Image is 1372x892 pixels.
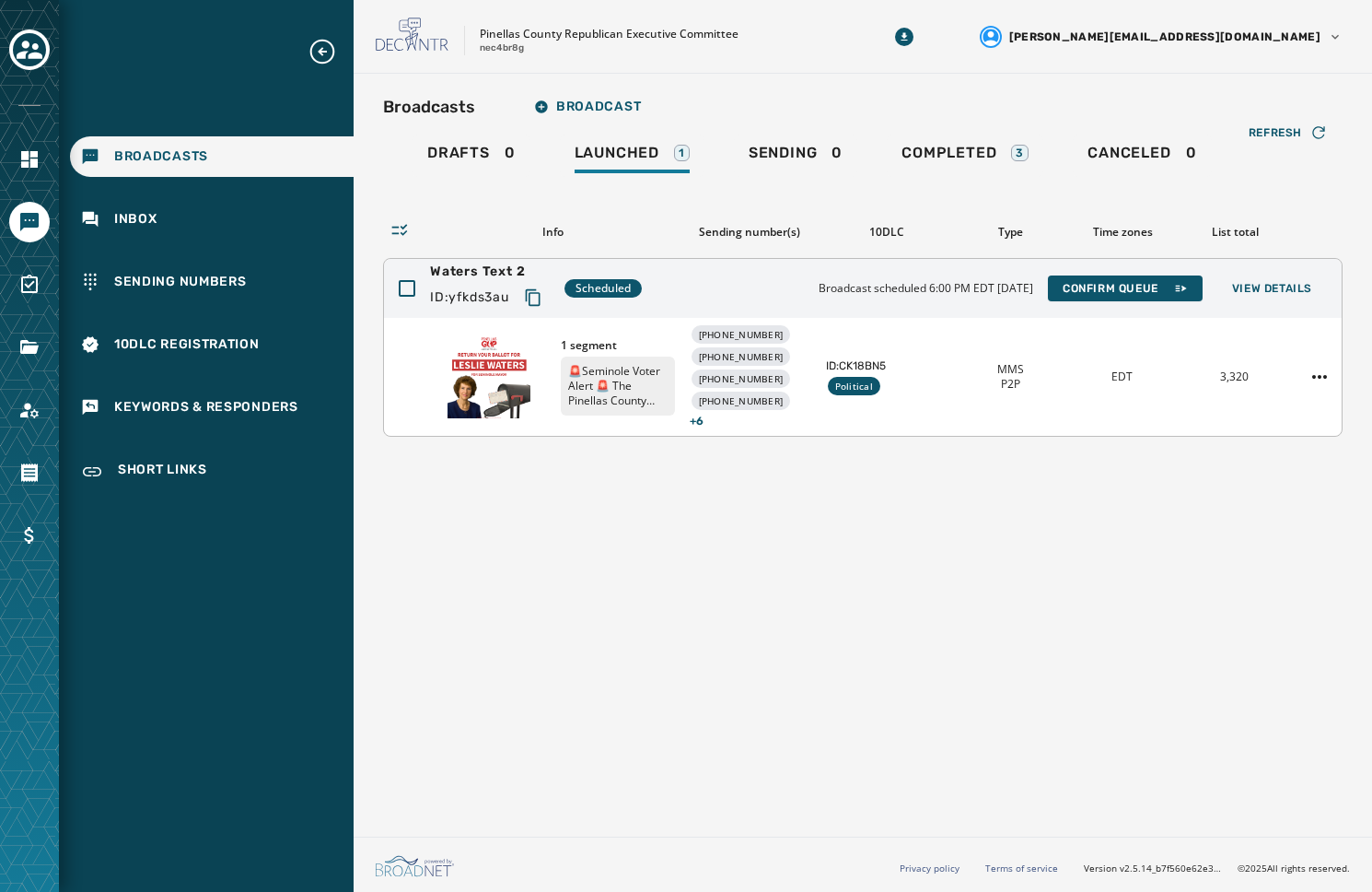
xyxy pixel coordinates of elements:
a: Sending0 [734,135,857,177]
div: Time zones [1074,225,1171,240]
span: [PERSON_NAME][EMAIL_ADDRESS][DOMAIN_NAME] [1009,29,1320,44]
div: Type [962,225,1060,240]
div: EDT [1074,370,1171,384]
button: Download Menu [888,20,921,53]
a: Canceled0 [1073,135,1211,177]
a: Terms of service [985,862,1058,874]
a: Navigate to Inbox [70,199,354,240]
a: Drafts0 [413,135,530,177]
a: Navigate to Short Links [70,450,354,494]
button: Refresh [1234,118,1343,147]
span: Inbox [114,210,157,229]
span: ID: CK18BN5 [826,358,948,373]
span: Refresh [1249,125,1302,140]
a: Navigate to Messaging [9,202,50,242]
span: Broadcasts [114,147,208,166]
a: Completed3 [887,135,1043,177]
a: Navigate to Billing [9,515,50,556]
a: Navigate to Broadcasts [70,136,354,177]
span: Version [1084,862,1223,875]
div: 1 [674,145,690,161]
div: 0 [749,144,843,173]
div: 10DLC [826,225,948,240]
span: Short Links [118,461,207,483]
span: View Details [1232,281,1312,296]
div: List total [1186,225,1284,240]
a: Navigate to Home [9,139,50,180]
span: © 2025 All rights reserved. [1238,862,1350,874]
a: Privacy policy [900,862,959,874]
span: Sending [749,144,818,162]
span: P2P [1001,377,1020,392]
a: Launched1 [560,135,704,177]
span: Launched [575,144,659,162]
div: 3 [1011,145,1029,161]
span: Canceled [1087,144,1170,162]
div: 0 [1087,144,1196,173]
span: Confirm Queue [1063,281,1188,296]
button: Copy text to clipboard [517,281,550,314]
p: nec4br8g [480,41,524,55]
p: Pinellas County Republican Executive Committee [480,27,738,41]
span: Waters Text 2 [430,263,550,281]
a: Navigate to Keywords & Responders [70,387,354,428]
div: Info [431,225,674,240]
div: [PHONE_NUMBER] [692,325,791,344]
button: Expand sub nav menu [308,37,352,66]
div: 0 [427,144,516,173]
button: View Details [1217,276,1327,301]
div: 3,320 [1185,370,1283,384]
button: Confirm Queue [1048,276,1203,301]
button: Broadcast [519,88,656,125]
a: Navigate to Files [9,327,50,368]
a: Navigate to Surveys [9,264,50,305]
span: Broadcast [534,100,641,114]
h2: Broadcasts [383,94,475,120]
div: [PHONE_NUMBER] [692,392,791,410]
a: Navigate to 10DLC Registration [70,324,354,365]
a: Navigate to Account [9,390,50,430]
span: Scheduled [576,281,631,296]
span: Completed [901,144,996,162]
span: Broadcast scheduled 6:00 PM EDT [DATE] [819,281,1033,296]
span: 1 segment [561,338,675,353]
span: ID: yfkds3au [430,288,509,307]
p: 🚨Seminole Voter Alert 🚨 The Pinellas County GOP is urging you to return your ballot for [PERSON_N... [561,357,675,416]
a: Navigate to Orders [9,452,50,493]
button: User settings [972,18,1350,55]
span: MMS [997,362,1024,377]
span: v2.5.14_b7f560e62e3347fd09829e8ac9922915a95fe427 [1120,862,1223,875]
span: Sending Numbers [114,273,247,291]
span: Keywords & Responders [114,398,298,417]
div: [PHONE_NUMBER] [692,347,791,366]
span: 10DLC Registration [114,335,260,354]
div: Political [828,377,880,395]
img: Thumbnail [448,335,530,418]
button: Toggle account select drawer [9,29,50,70]
div: [PHONE_NUMBER] [692,370,791,388]
div: Sending number(s) [689,225,810,240]
button: Waters Text 2 action menu [1305,362,1334,392]
a: Navigate to Sending Numbers [70,262,354,302]
span: + 6 [690,414,811,428]
span: Drafts [427,144,490,162]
